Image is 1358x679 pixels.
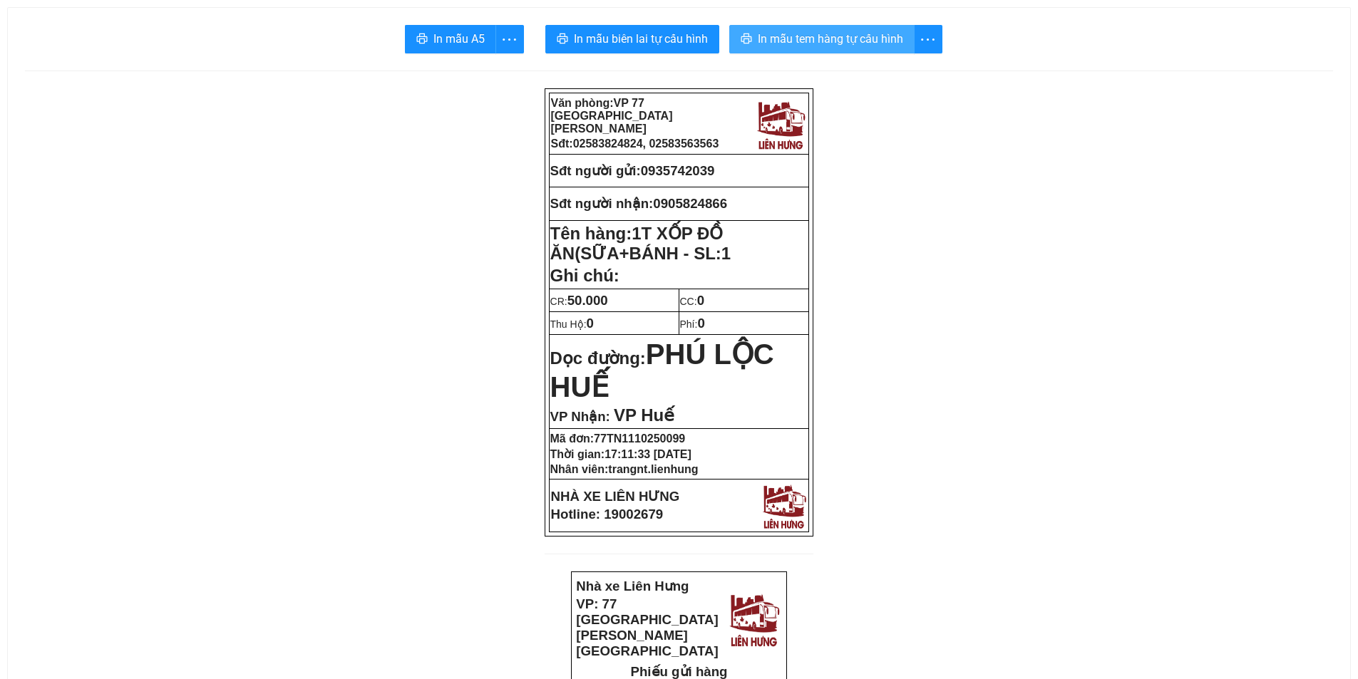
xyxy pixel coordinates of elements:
span: CC: [680,296,705,307]
strong: Tên hàng: [550,224,731,263]
strong: Hotline: 19002679 [551,507,664,522]
span: Phí: [680,318,705,330]
strong: Mã đơn: [550,432,686,445]
strong: Nhân viên: [550,463,699,475]
span: VP Huế [614,405,674,425]
strong: Sđt người gửi: [550,163,641,178]
span: trangnt.lienhung [608,463,698,475]
span: 77TN1110250099 [594,432,685,445]
span: 1 [721,244,731,263]
img: logo [759,481,808,530]
span: printer [557,33,568,46]
span: VP 77 [GEOGRAPHIC_DATA][PERSON_NAME] [551,97,673,135]
span: 0 [697,293,704,308]
span: more [915,31,942,48]
button: printerIn mẫu A5 [405,25,496,53]
button: more [495,25,524,53]
span: In mẫu A5 [433,30,485,48]
span: 1T XỐP ĐỒ ĂN(SỮA+BÁNH - SL: [550,224,731,263]
strong: Phiếu gửi hàng [631,664,728,679]
img: logo [726,589,782,648]
span: 0935742039 [641,163,715,178]
strong: VP: 77 [GEOGRAPHIC_DATA][PERSON_NAME][GEOGRAPHIC_DATA] [576,596,718,658]
button: more [914,25,942,53]
span: CR: [550,296,608,307]
button: printerIn mẫu biên lai tự cấu hình [545,25,719,53]
span: 0905824866 [653,196,727,211]
span: In mẫu tem hàng tự cấu hình [758,30,903,48]
span: In mẫu biên lai tự cấu hình [574,30,708,48]
strong: Sđt: [551,138,719,150]
span: Ghi chú: [550,266,619,285]
strong: Nhà xe Liên Hưng [576,579,689,594]
button: printerIn mẫu tem hàng tự cấu hình [729,25,915,53]
strong: Sđt người nhận: [550,196,654,211]
span: printer [416,33,428,46]
strong: Văn phòng: [551,97,673,135]
span: PHÚ LỘC HUẾ [550,338,774,403]
span: 0 [587,316,594,331]
strong: Dọc đường: [550,348,774,400]
span: 0 [697,316,704,331]
span: Thu Hộ: [550,318,594,330]
span: 02583824824, 02583563563 [573,138,719,150]
span: 50.000 [567,293,608,308]
span: VP Nhận: [550,409,610,424]
span: more [496,31,523,48]
span: 17:11:33 [DATE] [605,448,691,460]
strong: Thời gian: [550,448,691,460]
img: logo [753,97,808,151]
strong: NHÀ XE LIÊN HƯNG [551,489,680,504]
span: printer [741,33,752,46]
